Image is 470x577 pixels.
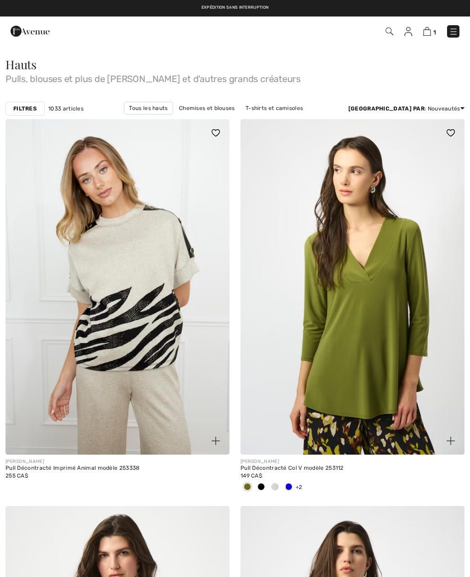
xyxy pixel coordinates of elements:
[48,104,84,113] span: 1033 articles
[254,480,268,495] div: Black
[241,119,464,455] img: Pull Décontracté Col V modèle 253112. Noir
[119,115,152,126] a: Tuniques
[194,115,267,126] a: [PERSON_NAME] Hauts
[241,473,262,479] span: 149 CA$
[6,56,37,72] span: Hauts
[296,484,302,490] span: +2
[241,102,308,114] a: T-shirts et camisoles
[11,26,50,35] a: 1ère Avenue
[447,437,455,445] img: plus_v2.svg
[449,27,458,36] img: Menu
[212,437,220,445] img: plus_v2.svg
[386,27,393,35] img: Recherche
[124,102,173,115] a: Tous les hauts
[6,458,229,465] div: [PERSON_NAME]
[268,480,282,495] div: Vanilla 30
[174,102,240,114] a: Chemises et blouses
[6,473,28,479] span: 255 CA$
[241,458,464,465] div: [PERSON_NAME]
[433,29,436,36] span: 1
[154,115,192,126] a: Ensembles
[6,465,229,472] div: Pull Décontracté Imprimé Animal modèle 253338
[282,480,296,495] div: Royal Sapphire 163
[212,129,220,137] img: heart_black_full.svg
[241,480,254,495] div: Artichoke
[241,465,464,472] div: Pull Décontracté Col V modèle 253112
[6,71,464,83] span: Pulls, blouses et plus de [PERSON_NAME] et d'autres grands créateurs
[423,26,436,37] a: 1
[11,22,50,40] img: 1ère Avenue
[268,115,313,126] a: Hauts blancs
[13,104,37,113] strong: Filtres
[404,27,412,36] img: Mes infos
[348,105,425,112] strong: [GEOGRAPHIC_DATA] par
[348,104,464,113] div: : Nouveautés
[6,119,229,455] img: Pull Décontracté Imprimé Animal modèle 253338. Beige/Noir
[447,129,455,137] img: heart_black_full.svg
[423,27,431,36] img: Panier d'achat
